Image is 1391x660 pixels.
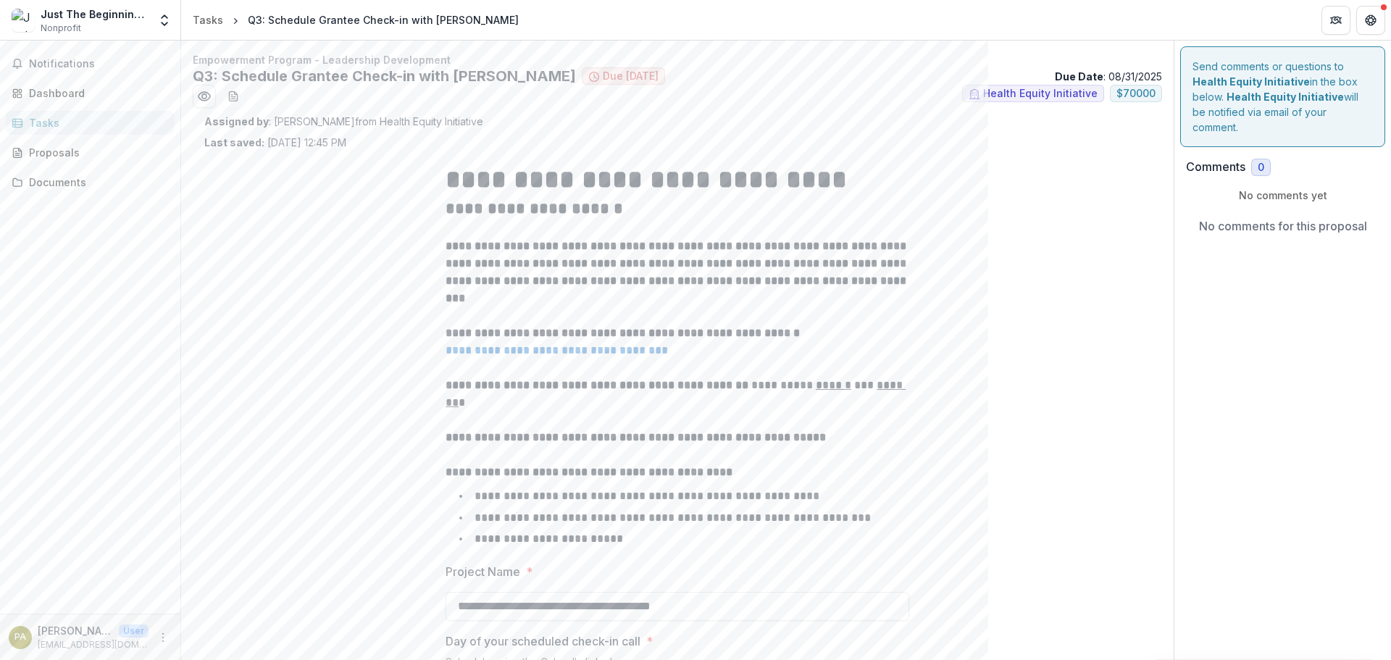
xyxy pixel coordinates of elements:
[154,6,175,35] button: Open entity switcher
[222,85,245,108] button: download-word-button
[29,175,163,190] div: Documents
[6,141,175,164] a: Proposals
[204,115,269,128] strong: Assigned by
[38,623,113,638] p: [PERSON_NAME]
[248,12,519,28] div: Q3: Schedule Grantee Check-in with [PERSON_NAME]
[6,81,175,105] a: Dashboard
[41,22,81,35] span: Nonprofit
[12,9,35,32] img: Just The Beginning Inc
[193,52,1162,67] p: Empowerment Program - Leadership Development
[6,170,175,194] a: Documents
[1192,75,1310,88] strong: Health Equity Initiative
[187,9,525,30] nav: breadcrumb
[204,136,264,149] strong: Last saved:
[29,85,163,101] div: Dashboard
[1055,69,1162,84] p: : 08/31/2025
[204,135,346,150] p: [DATE] 12:45 PM
[446,632,640,650] p: Day of your scheduled check-in call
[193,67,576,85] h2: Q3: Schedule Grantee Check-in with [PERSON_NAME]
[446,563,520,580] p: Project Name
[29,58,169,70] span: Notifications
[14,632,26,642] div: Patrice Avington
[1116,88,1156,100] span: $ 70000
[6,111,175,135] a: Tasks
[187,9,229,30] a: Tasks
[204,114,1150,129] p: : [PERSON_NAME] from Health Equity Initiative
[119,625,149,638] p: User
[1186,188,1379,203] p: No comments yet
[1180,46,1385,147] div: Send comments or questions to in the box below. will be notified via email of your comment.
[1258,162,1264,174] span: 0
[193,85,216,108] button: Preview 5e63c1ee-3029-4262-97ac-69e6d908d1a5.pdf
[983,88,1098,100] span: Health Equity Initiative
[154,629,172,646] button: More
[1055,70,1103,83] strong: Due Date
[38,638,149,651] p: [EMAIL_ADDRESS][DOMAIN_NAME]
[1227,91,1344,103] strong: Health Equity Initiative
[1186,160,1245,174] h2: Comments
[29,145,163,160] div: Proposals
[1356,6,1385,35] button: Get Help
[603,70,659,83] span: Due [DATE]
[6,52,175,75] button: Notifications
[1321,6,1350,35] button: Partners
[193,12,223,28] div: Tasks
[41,7,149,22] div: Just The Beginning Inc
[29,115,163,130] div: Tasks
[1199,217,1367,235] p: No comments for this proposal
